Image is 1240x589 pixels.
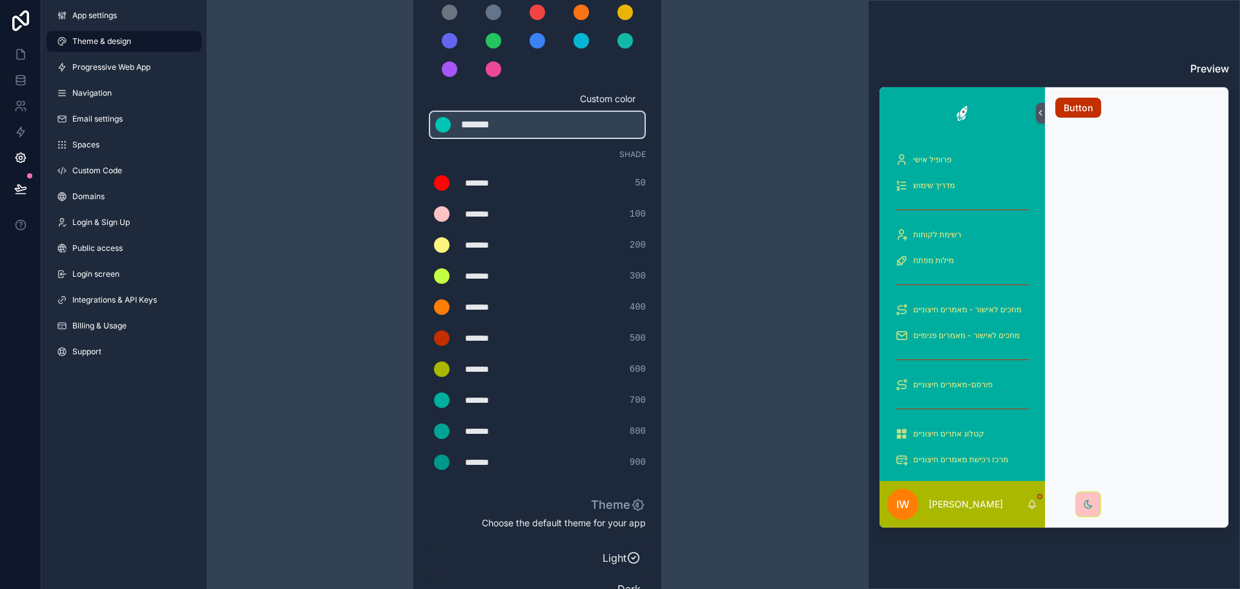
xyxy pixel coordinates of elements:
[72,347,101,357] span: Support
[46,186,201,207] a: Domains
[880,139,1045,481] div: scrollable content
[630,363,646,376] span: 600
[887,448,1037,471] a: מרכז רכישת מאמרים חיצוניים
[887,422,1037,445] a: קטלוג אתרים חיצוניים
[630,208,646,220] span: 100
[630,270,646,283] span: 300
[913,255,954,266] span: מילות מפתח
[619,149,646,160] span: Shade
[887,324,1037,347] a: מחכים לאישור - מאמרים פנימיים
[72,295,157,305] span: Integrations & API Keys
[46,134,201,155] a: Spaces
[434,550,626,566] span: Light
[72,269,119,279] span: Login screen
[913,230,962,240] span: רשימת לקוחות
[887,373,1037,396] a: פורסם-מאמרים חיצוניים
[46,238,201,259] a: Public access
[72,140,99,150] span: Spaces
[72,36,131,47] span: Theme & design
[630,456,646,469] span: 900
[913,330,1020,341] span: מחכים לאישור - מאמרים פנימיים
[879,61,1229,76] h3: Preview
[46,109,201,129] a: Email settings
[46,316,201,336] a: Billing & Usage
[887,148,1037,171] a: פרופיל אישי
[72,191,105,202] span: Domains
[913,455,1008,465] span: מרכז רכישת מאמרים חיצוניים
[46,5,201,26] a: App settings
[887,174,1037,197] a: מדריך שימוש
[72,62,150,72] span: Progressive Web App
[46,341,201,362] a: Support
[72,243,123,253] span: Public access
[72,217,130,228] span: Login & Sign Up
[46,160,201,181] a: Custom Code
[913,429,984,439] span: קטלוג אתרים חיצוניים
[429,517,646,530] span: Choose the default theme for your app
[630,239,646,252] span: 200
[630,425,646,438] span: 800
[630,301,646,314] span: 400
[913,180,955,191] span: מדריך שימוש
[72,321,127,331] span: Billing & Usage
[896,497,909,512] span: iw
[72,88,112,98] span: Navigation
[46,83,201,103] a: Navigation
[46,57,201,78] a: Progressive Web App
[950,103,975,123] img: App logo
[913,305,1022,315] span: מחכים לאישור - מאמרים חיצוניים
[929,498,1003,511] p: [PERSON_NAME]
[46,31,201,52] a: Theme & design
[46,212,201,233] a: Login & Sign Up
[887,249,1037,272] a: מילות מפתח
[46,264,201,284] a: Login screen
[72,114,123,124] span: Email settings
[630,332,646,345] span: 500
[630,394,646,407] span: 700
[1055,98,1101,118] button: Button
[591,496,646,514] p: Theme
[913,155,951,165] span: פרופיל אישי
[635,177,646,189] span: 50
[887,298,1037,321] a: מחכים לאישור - מאמרים חיצוניים
[72,166,122,176] span: Custom Code
[913,380,993,390] span: פורסם-מאמרים חיצוניים
[72,10,117,21] span: App settings
[887,223,1037,246] a: רשימת לקוחות
[429,92,635,105] span: Custom color
[46,290,201,310] a: Integrations & API Keys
